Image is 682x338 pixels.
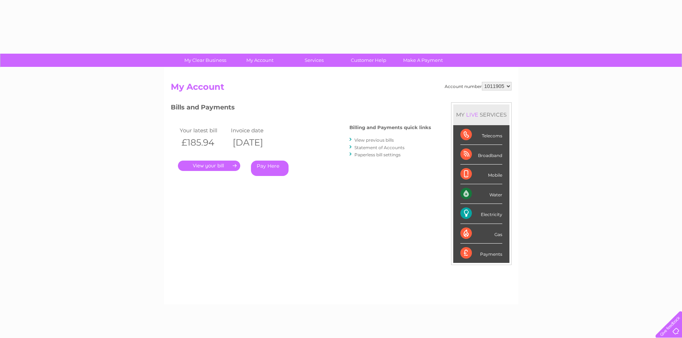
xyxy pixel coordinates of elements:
[178,161,240,171] a: .
[285,54,344,67] a: Services
[460,204,502,224] div: Electricity
[465,111,480,118] div: LIVE
[460,165,502,184] div: Mobile
[354,152,401,157] a: Paperless bill settings
[393,54,453,67] a: Make A Payment
[171,82,512,95] h2: My Account
[339,54,398,67] a: Customer Help
[460,224,502,244] div: Gas
[460,145,502,165] div: Broadband
[460,244,502,263] div: Payments
[445,82,512,90] div: Account number
[229,135,281,150] th: [DATE]
[230,54,289,67] a: My Account
[354,137,394,143] a: View previous bills
[460,125,502,145] div: Telecoms
[251,161,289,176] a: Pay Here
[453,104,509,125] div: MY SERVICES
[349,125,431,130] h4: Billing and Payments quick links
[354,145,405,150] a: Statement of Accounts
[178,135,229,150] th: £185.94
[229,126,281,135] td: Invoice date
[178,126,229,135] td: Your latest bill
[460,184,502,204] div: Water
[171,102,431,115] h3: Bills and Payments
[176,54,235,67] a: My Clear Business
